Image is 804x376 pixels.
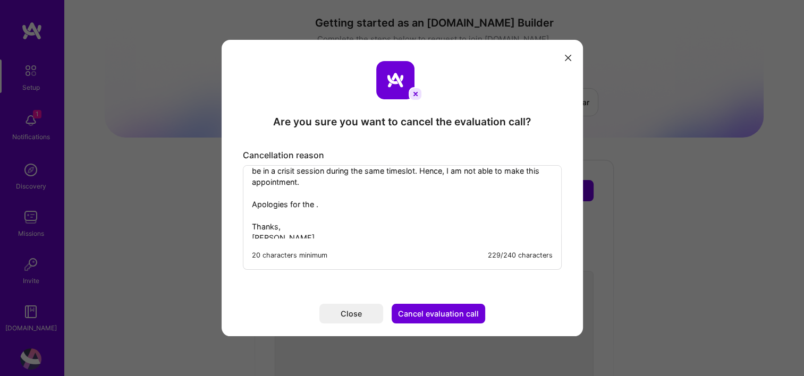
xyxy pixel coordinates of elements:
[273,115,531,129] div: Are you sure you want to cancel the evaluation call?
[222,40,583,336] div: modal
[319,304,383,323] button: Close
[409,87,422,101] img: cancel icon
[488,250,553,261] div: 229/240 characters
[565,55,571,61] i: icon Close
[243,166,561,238] textarea: Good Day, Please note that I have an escalation I am dealing with for a customer and I need to be...
[252,250,327,261] div: 20 characters minimum
[376,61,414,99] img: aTeam logo
[392,304,485,323] button: Cancel evaluation call
[243,150,562,161] div: Cancellation reason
